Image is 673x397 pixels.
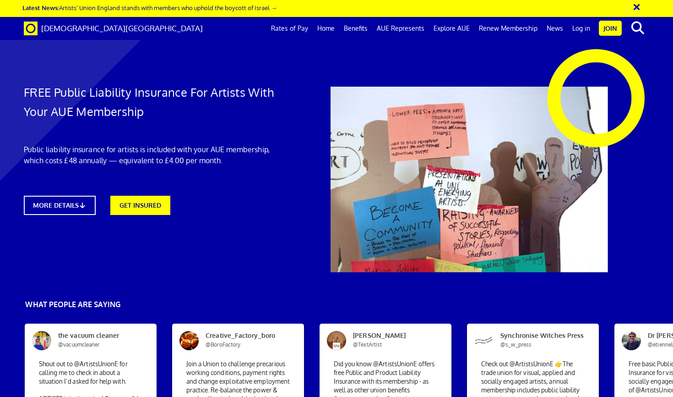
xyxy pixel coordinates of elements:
a: Latest News:Artists’ Union England stands with members who uphold the boycott of Israel → [22,4,277,11]
a: MORE DETAILS [24,196,96,215]
span: @BoroFactory [206,341,240,348]
span: the vacuum cleaner [51,331,139,349]
p: Public liability insurance for artists is included with your AUE membership, which costs £48 annu... [24,144,277,166]
a: Rates of Pay [266,17,313,40]
button: search [624,18,651,38]
span: @vacuumcleaner [58,341,99,348]
a: Explore AUE [429,17,474,40]
a: Home [313,17,339,40]
strong: Latest News: [22,4,59,11]
span: @s_w_press [500,341,532,348]
a: News [542,17,568,40]
a: Join [599,21,622,36]
span: [DEMOGRAPHIC_DATA][GEOGRAPHIC_DATA] [41,23,203,33]
a: Log in [568,17,595,40]
h1: FREE Public Liability Insurance For Artists With Your AUE Membership [24,83,277,121]
span: @TextArtist [353,341,382,348]
span: [PERSON_NAME] [346,331,434,349]
a: GET INSURED [110,196,170,215]
a: Renew Membership [474,17,542,40]
a: Brand [DEMOGRAPHIC_DATA][GEOGRAPHIC_DATA] [17,17,210,40]
a: AUE Represents [372,17,429,40]
a: Benefits [339,17,372,40]
span: Creative_Factory_boro [199,331,287,349]
span: Synchronise Witches Press [494,331,581,349]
